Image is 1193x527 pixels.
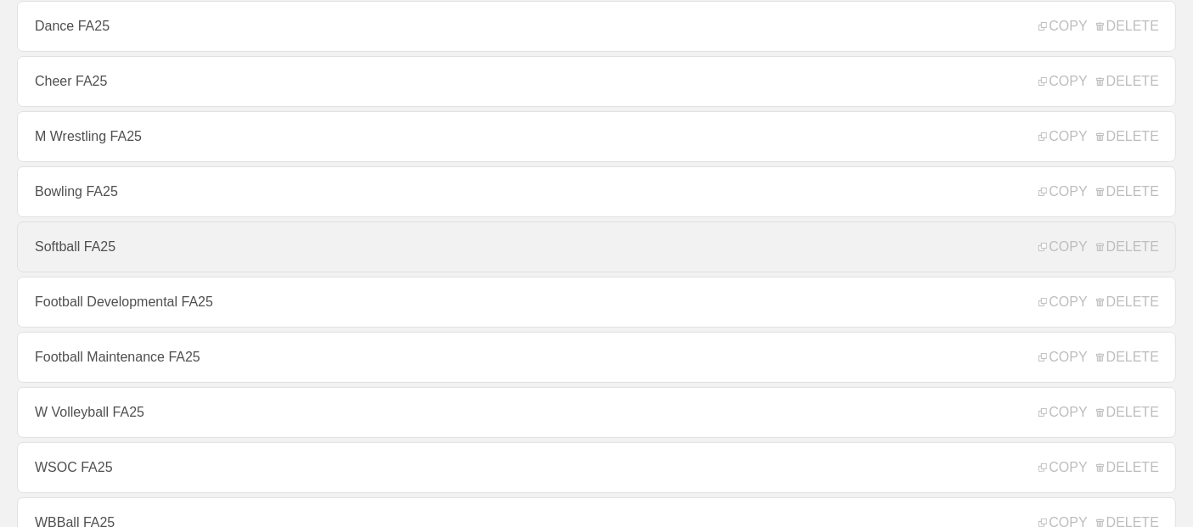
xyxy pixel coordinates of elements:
span: DELETE [1096,294,1159,310]
span: COPY [1038,294,1087,310]
a: WSOC FA25 [17,442,1176,493]
a: Dance FA25 [17,1,1176,52]
a: M Wrestling FA25 [17,111,1176,162]
span: DELETE [1096,19,1159,34]
iframe: Chat Widget [888,331,1193,527]
a: W Volleyball FA25 [17,387,1176,438]
a: Cheer FA25 [17,56,1176,107]
span: COPY [1038,184,1087,199]
a: Football Developmental FA25 [17,277,1176,328]
span: COPY [1038,129,1087,144]
span: DELETE [1096,239,1159,255]
a: Football Maintenance FA25 [17,332,1176,383]
span: DELETE [1096,74,1159,89]
a: Softball FA25 [17,221,1176,272]
span: COPY [1038,239,1087,255]
span: DELETE [1096,129,1159,144]
a: Bowling FA25 [17,166,1176,217]
span: COPY [1038,19,1087,34]
span: COPY [1038,74,1087,89]
span: DELETE [1096,184,1159,199]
